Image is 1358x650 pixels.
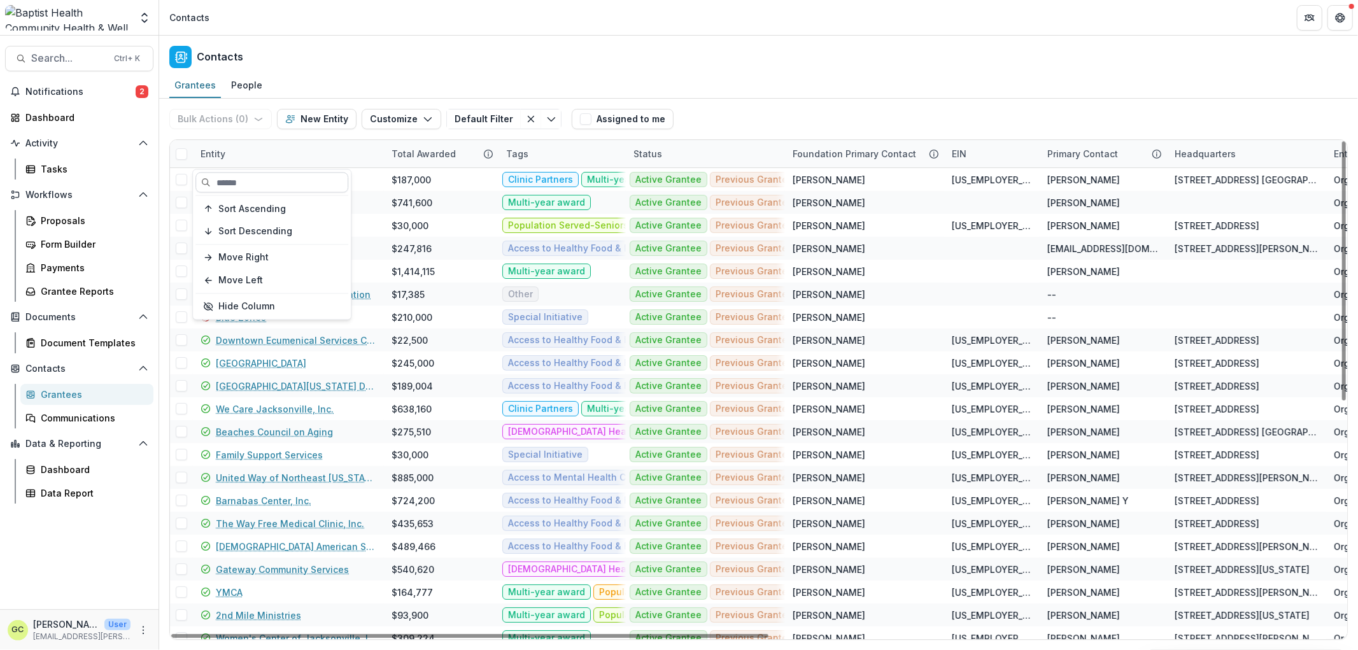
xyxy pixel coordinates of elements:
div: $17,385 [392,288,425,301]
div: [STREET_ADDRESS] [1175,219,1259,232]
div: $540,620 [392,563,434,576]
div: [US_EMPLOYER_IDENTIFICATION_NUMBER] [952,586,1032,599]
div: [PERSON_NAME] [793,196,865,209]
div: -- [1047,288,1056,301]
div: Foundation Primary Contact [785,140,944,167]
span: Active Grantee [635,243,702,254]
div: Entity [193,140,384,167]
a: United Way of Northeast [US_STATE], Inc. [216,471,376,484]
div: [PERSON_NAME] [1047,379,1120,393]
div: Status [626,140,785,167]
button: Get Help [1327,5,1353,31]
div: $30,000 [392,219,428,232]
span: Previous Grantee [716,197,793,208]
div: [US_EMPLOYER_IDENTIFICATION_NUMBER] [952,632,1032,645]
span: Multi-year award [508,197,585,208]
div: EIN [944,140,1040,167]
div: [STREET_ADDRESS] [1175,494,1259,507]
span: Active Grantee [635,197,702,208]
span: Previous Grantee [716,220,793,231]
div: Entity [193,147,233,160]
span: 2 [136,85,148,98]
div: [US_EMPLOYER_IDENTIFICATION_NUMBER] [952,609,1032,622]
div: Data Report [41,486,143,500]
button: More [136,623,151,638]
div: Foundation Primary Contact [785,147,924,160]
div: $1,414,115 [392,265,435,278]
div: Tasks [41,162,143,176]
div: Form Builder [41,237,143,251]
a: Data Report [20,483,153,504]
div: [US_EMPLOYER_IDENTIFICATION_NUMBER] [952,517,1032,530]
span: Sort Descending [218,226,292,237]
span: Access to Healthy Food & Food Security [508,381,684,392]
span: Active Grantee [635,564,702,575]
a: Tasks [20,159,153,180]
a: Grantees [169,73,221,98]
a: Downtown Ecumenical Services Council - DESC [216,334,376,347]
span: Active Grantee [635,495,702,506]
span: Multi-year award [587,174,664,185]
span: Access to Healthy Food & Food Security [508,243,684,254]
span: Previous Grantee [716,289,793,300]
span: Active Grantee [635,335,702,346]
button: Assigned to me [572,109,674,129]
div: [PERSON_NAME] [1047,357,1120,370]
div: [PERSON_NAME] [1047,448,1120,462]
button: Open entity switcher [136,5,153,31]
div: [US_EMPLOYER_IDENTIFICATION_NUMBER] [952,334,1032,347]
span: Other [508,289,533,300]
div: [PERSON_NAME] [793,242,865,255]
div: $164,777 [392,586,433,599]
span: Access to Healthy Food & Food Security [508,495,684,506]
span: Previous Grantee [716,243,793,254]
span: Previous Grantee [716,495,793,506]
div: [PERSON_NAME] [793,609,865,622]
button: Bulk Actions (0) [169,109,272,129]
div: [PERSON_NAME] [1047,173,1120,187]
div: [STREET_ADDRESS] [1175,357,1259,370]
span: Active Grantee [635,312,702,323]
div: [PERSON_NAME] [1047,334,1120,347]
div: $93,900 [392,609,428,622]
div: [PERSON_NAME] [1047,471,1120,484]
div: [STREET_ADDRESS][PERSON_NAME] [1175,242,1319,255]
div: $187,000 [392,173,431,187]
span: Active Grantee [635,174,702,185]
span: Clinic Partners [508,174,573,185]
span: Active Grantee [635,266,702,277]
button: Open Activity [5,133,153,153]
span: Population Served-Seniors [599,610,719,621]
div: [STREET_ADDRESS][US_STATE] [1175,563,1310,576]
button: Default Filter [446,109,521,129]
div: [PERSON_NAME] [793,334,865,347]
a: Communications [20,407,153,428]
div: Tags [499,140,626,167]
div: [PERSON_NAME] [793,517,865,530]
span: Access to Healthy Food & Food Security [508,541,684,552]
div: $435,653 [392,517,434,530]
button: Move Left [195,271,348,291]
a: We Care Jacksonville, Inc. [216,402,334,416]
span: Data & Reporting [25,439,133,449]
a: [GEOGRAPHIC_DATA][US_STATE] Dept. of Nutrition & Dietetics [216,379,376,393]
div: [STREET_ADDRESS][US_STATE] [1175,609,1310,622]
button: Open Data & Reporting [5,434,153,454]
span: Previous Grantee [716,381,793,392]
a: Family Support Services [216,448,323,462]
span: Access to Healthy Food & Food Security [508,518,684,529]
div: [US_EMPLOYER_IDENTIFICATION_NUMBER] [952,471,1032,484]
span: Special Initiative [508,312,583,323]
div: [US_EMPLOYER_IDENTIFICATION_NUMBER] [952,425,1032,439]
a: Form Builder [20,234,153,255]
span: Active Grantee [635,404,702,414]
div: $189,004 [392,379,433,393]
span: Activity [25,138,133,149]
a: Grantee Reports [20,281,153,302]
a: Payments [20,257,153,278]
div: Ctrl + K [111,52,143,66]
div: $30,000 [392,448,428,462]
div: Total Awarded [384,140,499,167]
div: [PERSON_NAME] [793,288,865,301]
